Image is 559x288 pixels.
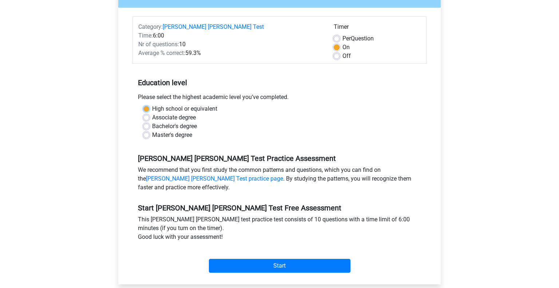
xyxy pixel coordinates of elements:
div: We recommend that you first study the common patterns and questions, which you can find on the . ... [132,166,427,195]
div: Timer [334,23,421,34]
span: Average % correct: [138,50,185,56]
a: [PERSON_NAME] [PERSON_NAME] Test practice page [146,175,283,182]
span: Time: [138,32,153,39]
input: Start [209,259,350,273]
span: Per [342,35,351,42]
label: Off [342,52,351,60]
label: High school or equivalent [152,104,217,113]
span: Category: [138,23,163,30]
h5: Start [PERSON_NAME] [PERSON_NAME] Test Free Assessment [138,204,421,212]
h5: Education level [138,75,421,90]
div: 10 [133,40,328,49]
label: Associate degree [152,113,196,122]
div: 6:00 [133,31,328,40]
label: Question [342,34,374,43]
div: This [PERSON_NAME] [PERSON_NAME] test practice test consists of 10 questions with a time limit of... [132,215,427,244]
label: On [342,43,350,52]
label: Master's degree [152,131,192,139]
a: [PERSON_NAME] [PERSON_NAME] Test [163,23,264,30]
label: Bachelor's degree [152,122,197,131]
div: 59.3% [133,49,328,58]
div: Please select the highest academic level you’ve completed. [132,93,427,104]
h5: [PERSON_NAME] [PERSON_NAME] Test Practice Assessment [138,154,421,163]
span: Nr of questions: [138,41,179,48]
